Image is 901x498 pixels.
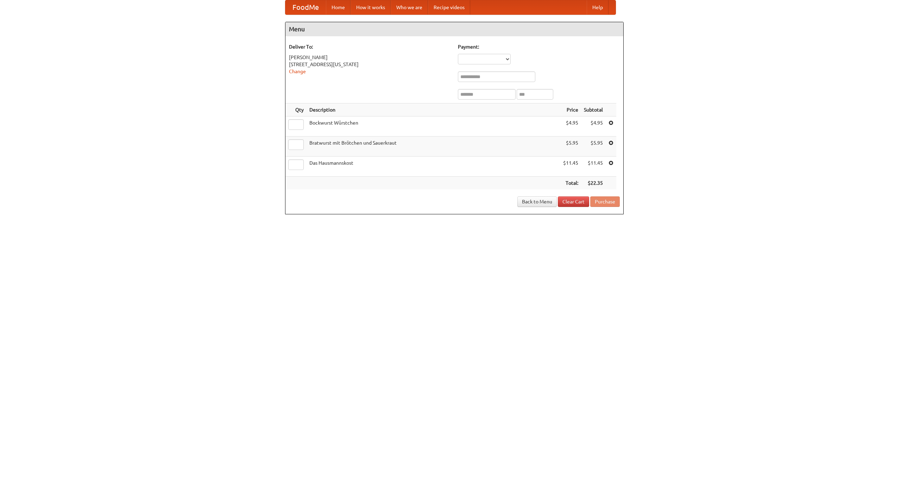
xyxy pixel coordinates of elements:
[560,137,581,157] td: $5.95
[590,196,620,207] button: Purchase
[285,0,326,14] a: FoodMe
[285,22,623,36] h4: Menu
[391,0,428,14] a: Who we are
[289,54,451,61] div: [PERSON_NAME]
[560,177,581,190] th: Total:
[581,103,606,116] th: Subtotal
[581,116,606,137] td: $4.95
[351,0,391,14] a: How it works
[289,61,451,68] div: [STREET_ADDRESS][US_STATE]
[326,0,351,14] a: Home
[458,43,620,50] h5: Payment:
[285,103,307,116] th: Qty
[289,43,451,50] h5: Deliver To:
[587,0,609,14] a: Help
[560,157,581,177] td: $11.45
[307,137,560,157] td: Bratwurst mit Brötchen und Sauerkraut
[307,157,560,177] td: Das Hausmannskost
[307,103,560,116] th: Description
[581,157,606,177] td: $11.45
[581,137,606,157] td: $5.95
[560,116,581,137] td: $4.95
[560,103,581,116] th: Price
[581,177,606,190] th: $22.35
[428,0,470,14] a: Recipe videos
[558,196,589,207] a: Clear Cart
[289,69,306,74] a: Change
[307,116,560,137] td: Bockwurst Würstchen
[517,196,557,207] a: Back to Menu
